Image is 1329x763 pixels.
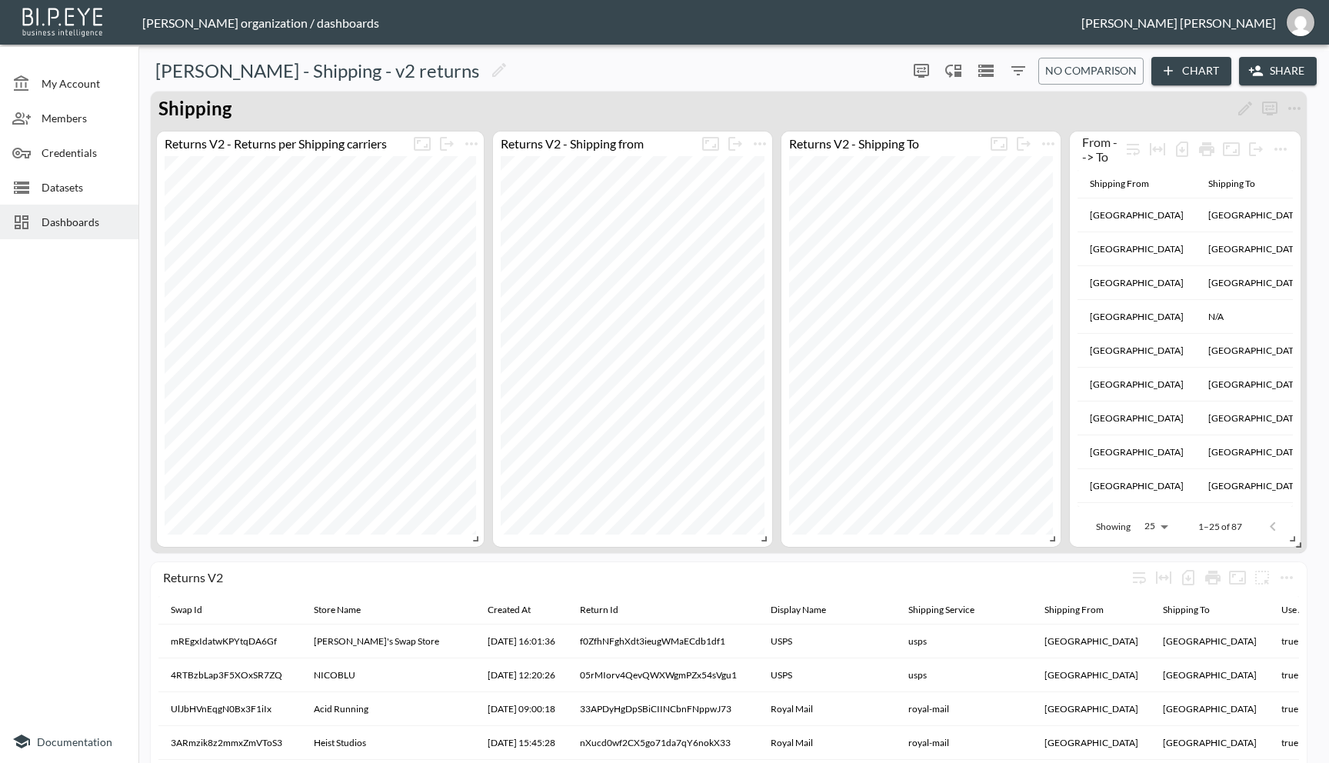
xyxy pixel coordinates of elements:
th: Germany [1078,368,1196,401]
th: USPS [758,658,896,692]
span: Created At [488,601,551,619]
div: Shipping To [1208,175,1255,193]
span: Shipping Service [908,601,994,619]
button: more [435,132,459,156]
span: Documentation [37,735,112,748]
button: Fullscreen [698,132,723,156]
th: United Kingdom [1196,503,1314,537]
svg: Edit [490,61,508,79]
th: United States [1078,266,1196,300]
th: United Kingdom [1196,435,1314,469]
th: UlJbHVnEqgN0Bx3F1iIx [158,692,301,726]
img: 7151a5340a926b4f92da4ffde41f27b4 [1287,8,1314,36]
button: No comparison [1038,58,1144,85]
th: United States [1151,658,1269,692]
th: United States [1151,625,1269,658]
span: Detach chart from the group [1011,135,1036,149]
div: Number of rows selected for download: 40043 [1176,565,1201,590]
div: [PERSON_NAME] organization / dashboards [142,15,1081,30]
div: Enable/disable chart dragging [941,58,966,83]
button: more [459,132,484,156]
span: Swap Id [171,601,222,619]
span: Return Id [580,601,638,619]
button: Fullscreen [410,132,435,156]
th: Spain [1078,334,1196,368]
th: Emma's Swap Store [301,625,475,658]
th: United Kingdom [1196,334,1314,368]
span: Chart settings [748,132,772,156]
button: Chart [1151,57,1231,85]
div: From --> To [1082,135,1121,164]
div: Shipping From [1044,601,1104,619]
th: United Kingdom [1032,692,1151,726]
span: Display settings [909,58,934,83]
div: Shipping From [1090,175,1149,193]
button: Share [1239,57,1317,85]
div: [PERSON_NAME] [PERSON_NAME] [1081,15,1276,30]
div: Wrap text [1121,137,1145,162]
button: more [1036,132,1061,156]
th: United Kingdom [1196,368,1314,401]
div: Returns V2 - Shipping from [493,136,698,151]
span: My Account [42,75,126,92]
button: more [1011,132,1036,156]
th: Heist Studios [301,726,475,760]
div: Shipping Service [908,601,974,619]
span: Shipping From [1090,175,1169,193]
button: Fullscreen [987,132,1011,156]
button: more [748,132,772,156]
button: Filters [1006,58,1031,83]
button: Datasets [974,58,998,83]
button: Go to next page [1288,511,1319,542]
th: United Kingdom [1078,198,1196,232]
span: Members [42,110,126,126]
p: Showing [1096,520,1131,533]
div: Swap Id [171,601,202,619]
span: No comparison [1045,62,1137,81]
th: 2025-04-17 16:01:36 [475,625,568,658]
span: Attach chart to a group [1250,568,1274,583]
span: Shipping To [1208,175,1275,193]
th: usps [896,625,1032,658]
th: France [1078,469,1196,503]
button: more [1257,96,1282,121]
span: Shipping To [1163,601,1230,619]
div: Print [1201,565,1225,590]
div: Store Name [314,601,361,619]
img: bipeye-logo [19,4,108,38]
th: United States [1032,625,1151,658]
th: 2025-04-01 12:20:26 [475,658,568,692]
th: Acid Running [301,692,475,726]
th: United Kingdom [1196,198,1314,232]
button: Fullscreen [1219,137,1244,162]
span: Chart settings [1268,137,1293,162]
th: Norway [1078,401,1196,435]
th: 2025-04-29 09:00:18 [475,692,568,726]
button: more [1244,137,1268,162]
span: Chart settings [1274,565,1299,590]
th: nXucd0wf2CX5go71da7qY6nokX33 [568,726,758,760]
button: more [1282,96,1307,121]
button: more [1250,565,1274,590]
div: Shipping To [1163,601,1210,619]
button: more [723,132,748,156]
th: royal-mail [896,692,1032,726]
button: Rename [1233,96,1257,121]
th: 05rMIorv4QevQWXWgmPZx54sVgu1 [568,658,758,692]
span: Detach chart from the group [1244,140,1268,155]
th: United Kingdom [1151,726,1269,760]
div: Toggle table layout between fixed and auto (default: auto) [1145,137,1170,162]
div: 25 [1137,516,1174,536]
span: Detach chart from the group [435,135,459,149]
th: 4RTBzbLap3F5XOxSR7ZQ [158,658,301,692]
th: United Kingdom [1032,726,1151,760]
th: United Kingdom [1151,692,1269,726]
th: USPS [758,625,896,658]
th: United States [1078,232,1196,266]
th: f0ZfhNFghXdt3ieugWMaECdb1df1 [568,625,758,658]
p: Shipping [158,95,231,122]
button: Fullscreen [1225,565,1250,590]
th: United Kingdom [1078,300,1196,334]
div: Print [1194,137,1219,162]
th: 2025-04-25 15:45:28 [475,726,568,760]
